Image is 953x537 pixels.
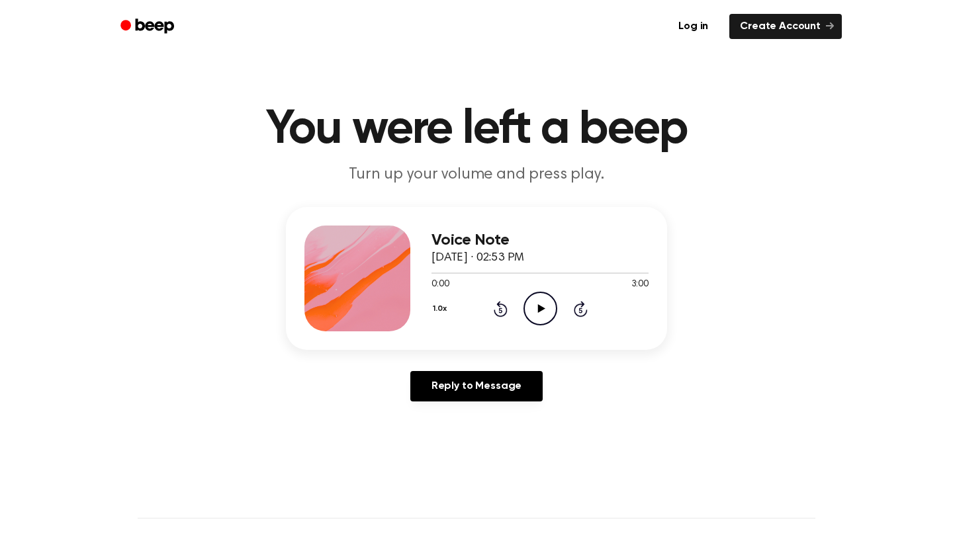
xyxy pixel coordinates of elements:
[431,252,524,264] span: [DATE] · 02:53 PM
[665,11,721,42] a: Log in
[729,14,842,39] a: Create Account
[431,298,451,320] button: 1.0x
[431,278,449,292] span: 0:00
[111,14,186,40] a: Beep
[631,278,649,292] span: 3:00
[431,231,649,249] h3: Voice Note
[138,106,815,153] h1: You were left a beep
[410,371,543,401] a: Reply to Message
[222,164,731,186] p: Turn up your volume and press play.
